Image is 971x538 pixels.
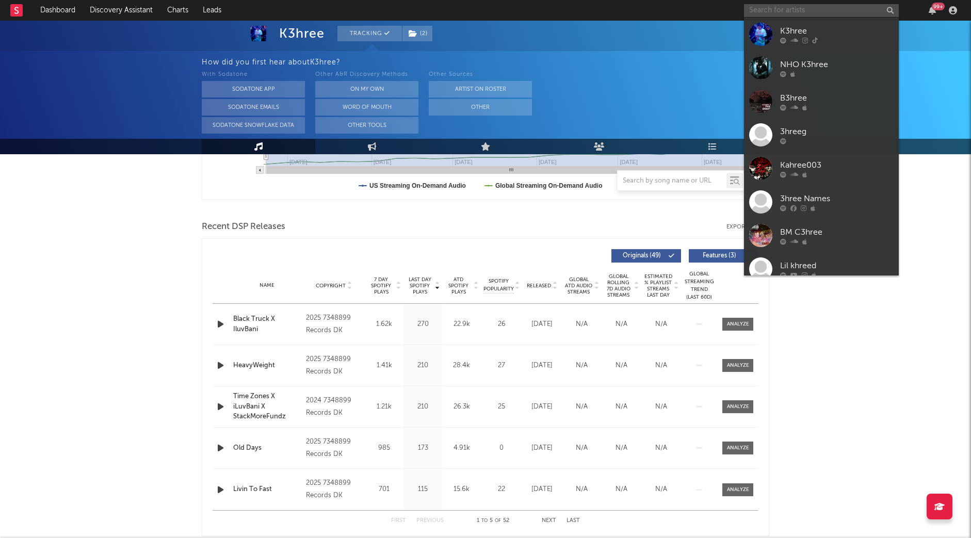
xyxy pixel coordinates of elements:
input: Search by song name or URL [618,177,726,185]
div: N/A [644,402,678,412]
button: Previous [416,518,444,524]
a: K3hree [744,18,899,51]
span: Last Day Spotify Plays [406,276,433,295]
span: Estimated % Playlist Streams Last Day [644,273,672,298]
div: 0 [483,443,520,453]
div: HeavyWeight [233,361,301,371]
button: Sodatone Emails [202,99,305,116]
div: 173 [406,443,440,453]
button: First [391,518,406,524]
div: Name [233,282,301,289]
button: Last [567,518,580,524]
a: NHO K3hree [744,51,899,85]
div: 701 [367,484,401,495]
div: 3hree Names [780,192,894,205]
div: 26 [483,319,520,330]
div: With Sodatone [202,69,305,81]
div: N/A [564,319,599,330]
div: N/A [564,402,599,412]
div: 2025 7348899 Records DK [306,353,362,378]
a: 3hreeg [744,118,899,152]
button: Tracking [337,26,402,41]
div: 1 5 52 [464,515,521,527]
div: N/A [604,319,639,330]
button: Other [429,99,532,116]
div: 25 [483,402,520,412]
div: [DATE] [525,402,559,412]
div: N/A [564,361,599,371]
span: to [481,518,488,523]
div: K3hree [279,26,325,41]
a: Time Zones X iLuvBani X StackMoreFundz [233,392,301,422]
button: (2) [402,26,432,41]
div: 15.6k [445,484,478,495]
div: NHO K3hree [780,58,894,71]
button: Sodatone App [202,81,305,97]
span: Spotify Popularity [483,278,514,293]
div: N/A [604,402,639,412]
div: N/A [564,443,599,453]
span: ( 2 ) [402,26,433,41]
button: Other Tools [315,117,418,134]
div: [DATE] [525,319,559,330]
div: How did you first hear about K3hree ? [202,56,971,69]
a: Lil khreed [744,252,899,286]
div: N/A [604,361,639,371]
span: Features ( 3 ) [695,253,743,259]
a: 3hree Names [744,185,899,219]
button: Artist on Roster [429,81,532,97]
div: Lil khreed [780,259,894,272]
a: Kahree003 [744,152,899,185]
a: BM C3hree [744,219,899,252]
div: 985 [367,443,401,453]
div: 3hreeg [780,125,894,138]
div: Global Streaming Trend (Last 60D) [684,270,715,301]
span: Recent DSP Releases [202,221,285,233]
a: B3hree [744,85,899,118]
div: N/A [644,361,678,371]
span: 7 Day Spotify Plays [367,276,395,295]
div: [DATE] [525,484,559,495]
div: 2024 7348899 Records DK [306,395,362,419]
div: [DATE] [525,361,559,371]
div: [DATE] [525,443,559,453]
div: 22 [483,484,520,495]
button: Sodatone Snowflake Data [202,117,305,134]
span: Global Rolling 7D Audio Streams [604,273,633,298]
div: 27 [483,361,520,371]
span: Released [527,283,551,289]
button: On My Own [315,81,418,97]
div: 1.62k [367,319,401,330]
div: N/A [604,443,639,453]
button: Next [542,518,556,524]
div: 99 + [932,3,945,10]
button: Originals(49) [611,249,681,263]
div: N/A [644,443,678,453]
div: 2025 7348899 Records DK [306,436,362,461]
button: Features(3) [689,249,758,263]
div: 2025 7348899 Records DK [306,312,362,337]
div: 210 [406,402,440,412]
span: Copyright [316,283,346,289]
a: Old Days [233,443,301,453]
div: 210 [406,361,440,371]
div: N/A [564,484,599,495]
div: 1.21k [367,402,401,412]
span: ATD Spotify Plays [445,276,472,295]
div: B3hree [780,92,894,104]
span: Originals ( 49 ) [618,253,666,259]
div: 28.4k [445,361,478,371]
div: N/A [644,319,678,330]
a: Black Truck X IluvBani [233,314,301,334]
div: N/A [644,484,678,495]
span: Global ATD Audio Streams [564,276,593,295]
div: Other A&R Discovery Methods [315,69,418,81]
a: Livin To Fast [233,484,301,495]
div: 270 [406,319,440,330]
div: Other Sources [429,69,532,81]
div: N/A [604,484,639,495]
div: K3hree [780,25,894,37]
